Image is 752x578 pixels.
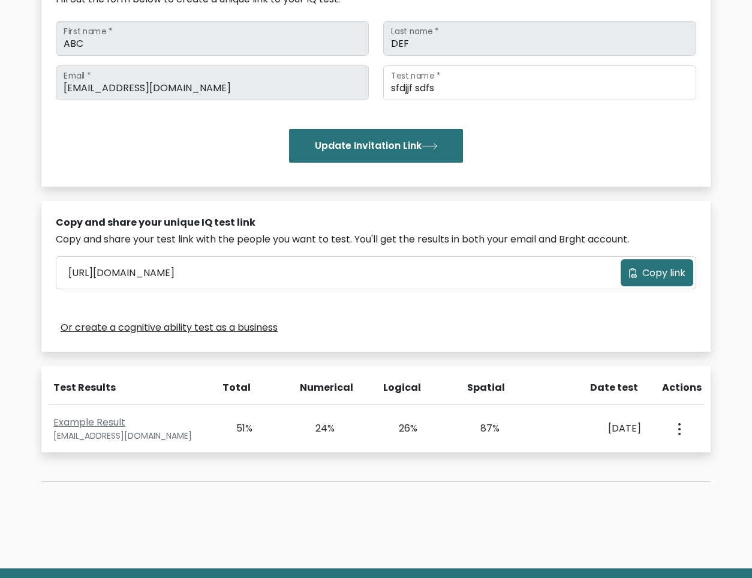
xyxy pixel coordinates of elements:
[301,421,335,436] div: 24%
[548,421,641,436] div: [DATE]
[56,232,696,247] div: Copy and share your test link with the people you want to test. You'll get the results in both yo...
[662,381,703,395] div: Actions
[218,421,252,436] div: 51%
[383,421,417,436] div: 26%
[56,65,369,100] input: Email
[621,259,693,286] button: Copy link
[300,381,335,395] div: Numerical
[383,65,696,100] input: Test name
[216,381,251,395] div: Total
[383,21,696,56] input: Last name
[642,266,685,280] span: Copy link
[551,381,648,395] div: Date test
[289,129,463,163] button: Update Invitation Link
[61,321,278,335] a: Or create a cognitive ability test as a business
[56,21,369,56] input: First name
[383,381,418,395] div: Logical
[53,381,201,395] div: Test Results
[467,381,502,395] div: Spatial
[53,430,204,442] div: [EMAIL_ADDRESS][DOMAIN_NAME]
[466,421,500,436] div: 87%
[56,215,696,230] div: Copy and share your unique IQ test link
[53,415,125,429] a: Example Result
